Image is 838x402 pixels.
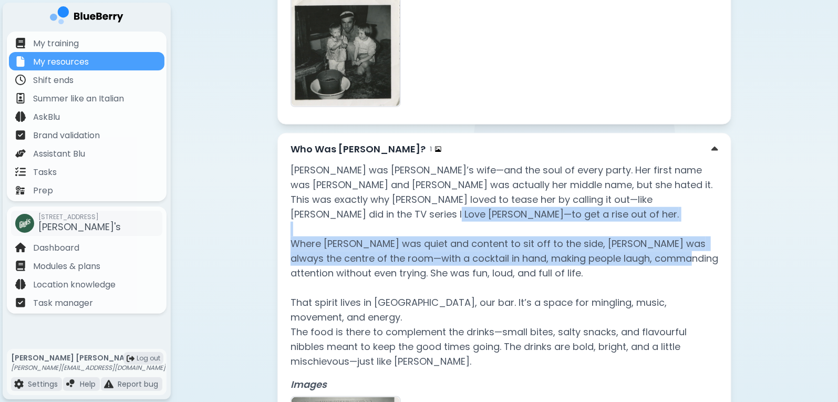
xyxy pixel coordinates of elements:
img: company thumbnail [15,214,34,233]
p: [PERSON_NAME][EMAIL_ADDRESS][DOMAIN_NAME] [11,364,165,372]
img: file icon [15,130,26,140]
span: Log out [137,354,160,363]
div: 1 [430,145,441,153]
img: down chevron [711,144,718,155]
p: Assistant Blu [33,148,85,160]
p: Dashboard [33,242,79,254]
p: Prep [33,184,53,197]
p: Location knowledge [33,279,116,291]
img: file icon [14,379,24,389]
img: file icon [15,148,26,159]
p: [PERSON_NAME] [PERSON_NAME] [11,353,165,363]
p: Settings [28,379,58,389]
span: [PERSON_NAME]'s [38,220,121,233]
p: Images [291,377,718,392]
img: file icon [15,111,26,122]
p: [PERSON_NAME] was [PERSON_NAME]’s wife—and the soul of every party. Her first name was [PERSON_NA... [291,163,718,369]
img: file icon [15,242,26,253]
img: file icon [15,75,26,85]
img: company logo [50,6,123,28]
p: Report bug [118,379,158,389]
p: Shift ends [33,74,74,87]
img: file icon [15,261,26,271]
img: file icon [66,379,76,389]
p: Modules & plans [33,260,100,273]
p: AskBlu [33,111,60,123]
img: file icon [15,167,26,177]
p: Help [80,379,96,389]
p: Task manager [33,297,93,310]
img: file icon [15,185,26,195]
p: My resources [33,56,89,68]
img: file icon [15,38,26,48]
img: image [435,146,441,152]
p: My training [33,37,79,50]
img: file icon [15,279,26,290]
p: Summer like an Italian [33,92,124,105]
img: logout [127,355,135,363]
img: file icon [15,93,26,104]
p: Who Was [PERSON_NAME]? [291,142,426,157]
p: Brand validation [33,129,100,142]
img: file icon [15,297,26,308]
p: Tasks [33,166,57,179]
img: file icon [104,379,113,389]
span: [STREET_ADDRESS] [38,213,121,221]
img: file icon [15,56,26,67]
